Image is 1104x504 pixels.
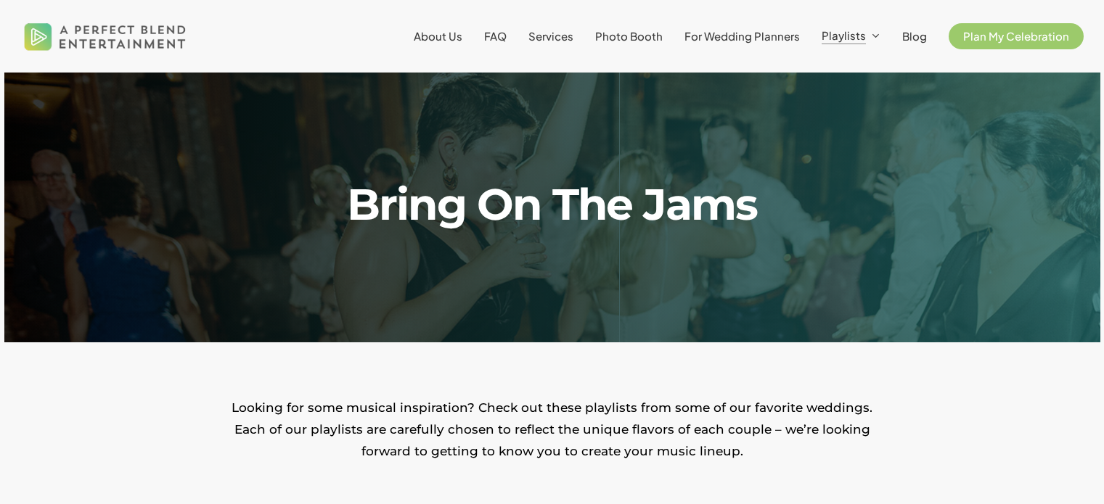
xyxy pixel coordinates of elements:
a: For Wedding Planners [684,30,800,42]
h1: Bring On The Jams [219,183,885,226]
span: About Us [414,29,462,43]
span: Playlists [822,28,866,42]
a: Blog [902,30,927,42]
a: About Us [414,30,462,42]
span: Photo Booth [595,29,663,43]
span: FAQ [484,29,507,43]
span: Blog [902,29,927,43]
span: For Wedding Planners [684,29,800,43]
span: Plan My Celebration [963,29,1069,43]
a: FAQ [484,30,507,42]
a: Playlists [822,30,880,43]
p: Looking for some musical inspiration? Check out these playlists from some of our favorite wedding... [226,397,879,462]
span: Services [528,29,573,43]
a: Services [528,30,573,42]
a: Plan My Celebration [949,30,1084,42]
img: A Perfect Blend Entertainment [20,10,190,62]
a: Photo Booth [595,30,663,42]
